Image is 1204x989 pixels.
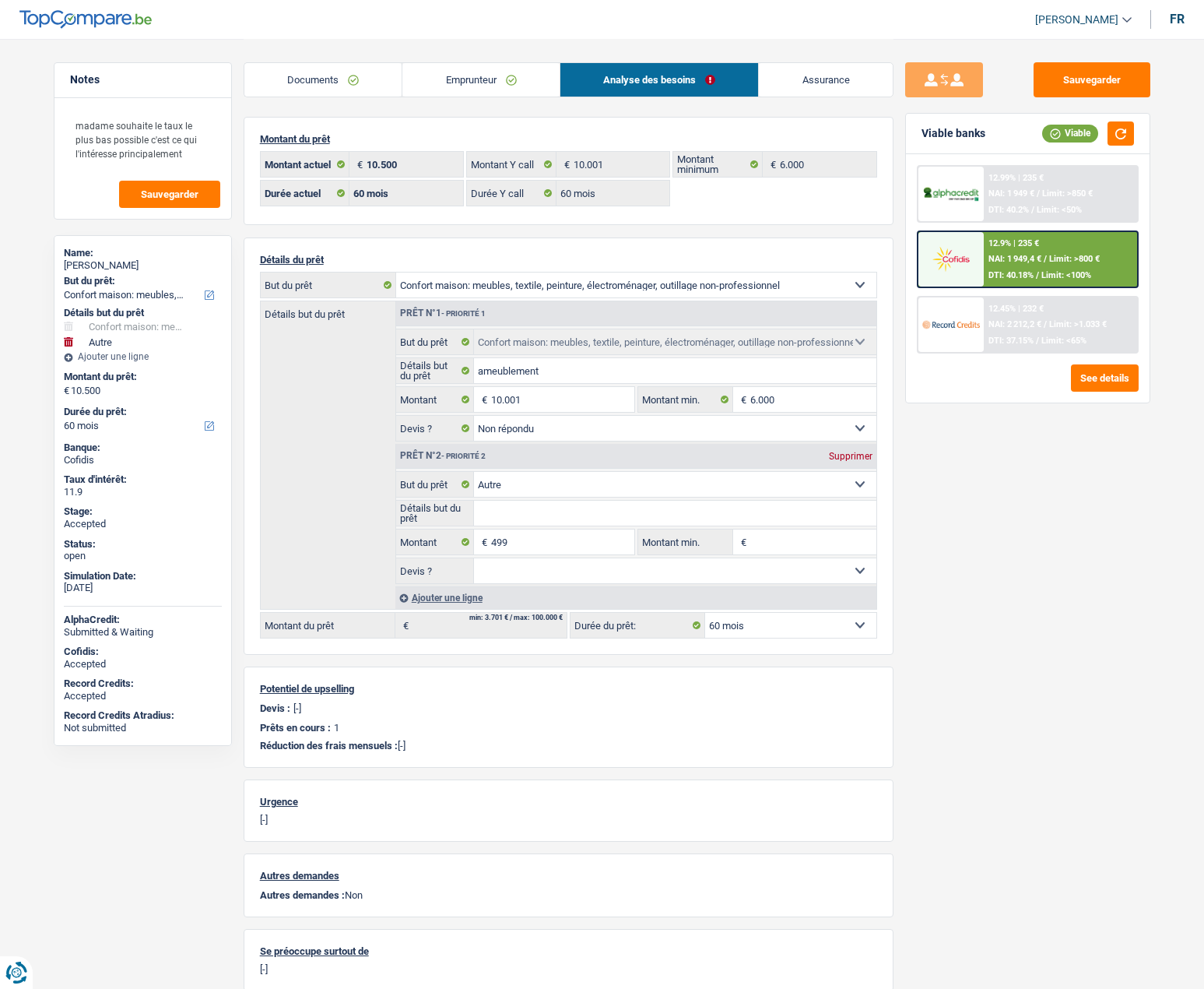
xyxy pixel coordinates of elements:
[988,319,1041,329] span: NAI: 2 212,2 €
[570,613,705,638] label: Durée du prêt:
[1041,336,1086,346] span: Limit: <65%
[763,152,780,177] span: €
[64,722,222,734] div: Not submitted
[1037,205,1082,215] span: Limit: <50%
[396,451,490,461] div: Prêt n°2
[1023,7,1132,33] a: [PERSON_NAME]
[1044,254,1047,264] span: /
[733,530,750,554] span: €
[1049,254,1100,264] span: Limit: >800 €
[988,336,1034,346] span: DTI: 37.15%
[988,254,1041,264] span: NAI: 1 949,4 €
[467,152,556,177] label: Montant Y call
[64,454,222,466] div: Cofidis
[1042,188,1093,199] span: Limit: >850 €
[396,308,490,319] div: Prêt n°1
[64,626,222,639] div: Submitted & Waiting
[988,238,1039,248] div: 12.9% | 235 €
[64,406,219,418] label: Durée du prêt:
[474,530,491,554] span: €
[1071,364,1139,392] button: See details
[260,870,877,882] p: Autres demandes
[64,247,222,259] div: Name:
[260,740,877,751] p: [-]
[1036,336,1039,346] span: /
[64,538,222,551] div: Status:
[64,550,222,562] div: open
[396,558,475,583] label: Devis ?
[141,189,198,199] span: Sauvegarder
[261,181,350,206] label: Durée actuel
[922,185,980,203] img: AlphaCredit
[64,259,222,272] div: [PERSON_NAME]
[64,505,222,518] div: Stage:
[64,570,222,582] div: Simulation Date:
[825,452,876,461] div: Supprimer
[260,796,877,808] p: Urgence
[70,73,216,86] h5: Notes
[64,518,222,530] div: Accepted
[64,486,222,498] div: 11.9
[1170,12,1185,26] div: fr
[64,646,222,658] div: Cofidis:
[560,63,759,97] a: Analyse des besoins
[922,245,980,273] img: Cofidis
[64,351,222,362] div: Ajouter une ligne
[261,152,350,177] label: Montant actuel
[64,614,222,626] div: AlphaCredit:
[64,442,222,454] div: Banque:
[1037,188,1040,199] span: /
[64,473,222,486] div: Taux d'intérêt:
[64,678,222,690] div: Record Credits:
[922,310,980,339] img: Record Credits
[1034,62,1150,97] button: Sauvegarder
[673,152,763,177] label: Montant minimum
[1035,13,1118,26] span: [PERSON_NAME]
[64,307,222,319] div: Détails but du prêt
[260,945,877,957] p: Se préoccupe surtout de
[260,814,877,825] p: [-]
[64,658,222,670] div: Accepted
[1036,270,1039,280] span: /
[467,181,556,206] label: Durée Y call
[260,889,345,901] span: Autres demandes :
[1031,205,1034,215] span: /
[988,188,1034,199] span: NAI: 1 949 €
[638,530,733,554] label: Montant min.
[64,690,222,702] div: Accepted
[261,613,395,638] label: Montant du prêt
[334,722,339,734] p: 1
[64,371,219,383] label: Montant du prêt:
[1042,125,1098,142] div: Viable
[395,613,412,638] span: €
[402,63,560,97] a: Emprunteur
[260,254,877,266] p: Détails du prêt
[396,329,475,354] label: But du prêt
[260,963,877,975] p: [-]
[474,387,491,412] span: €
[64,582,222,594] div: [DATE]
[759,63,893,97] a: Assurance
[261,301,395,319] label: Détails but du prêt
[396,387,475,412] label: Montant
[293,702,301,714] p: [-]
[260,889,877,901] p: Non
[733,387,750,412] span: €
[396,472,475,497] label: But du prêt
[396,416,475,441] label: Devis ?
[64,385,69,397] span: €
[988,173,1044,183] div: 12.99% | 235 €
[261,273,396,297] label: But du prêt
[396,501,475,526] label: Détails but du prêt
[556,152,574,177] span: €
[396,358,475,383] label: Détails but du prêt
[260,683,877,695] p: Potentiel de upselling
[988,270,1034,280] span: DTI: 40.18%
[349,152,367,177] span: €
[1041,270,1091,280] span: Limit: <100%
[260,133,877,145] p: Montant du prêt
[244,63,402,97] a: Documents
[395,586,876,609] div: Ajouter une ligne
[396,530,475,554] label: Montant
[260,702,290,714] p: Devis :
